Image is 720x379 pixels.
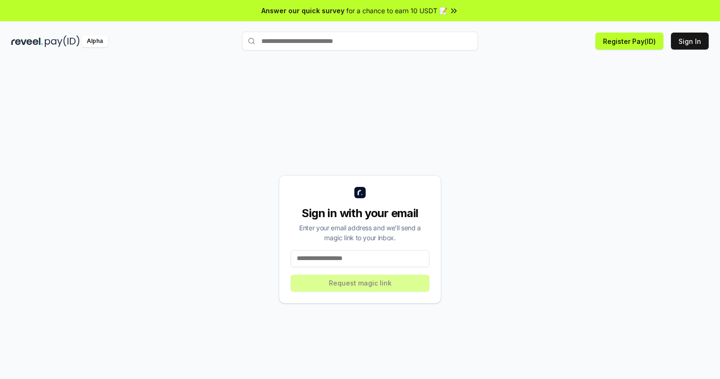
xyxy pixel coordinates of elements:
img: reveel_dark [11,35,43,47]
img: logo_small [354,187,366,198]
div: Alpha [82,35,108,47]
span: Answer our quick survey [261,6,344,16]
span: for a chance to earn 10 USDT 📝 [346,6,447,16]
button: Sign In [671,33,709,50]
img: pay_id [45,35,80,47]
button: Register Pay(ID) [595,33,663,50]
div: Sign in with your email [291,206,429,221]
div: Enter your email address and we’ll send a magic link to your inbox. [291,223,429,243]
